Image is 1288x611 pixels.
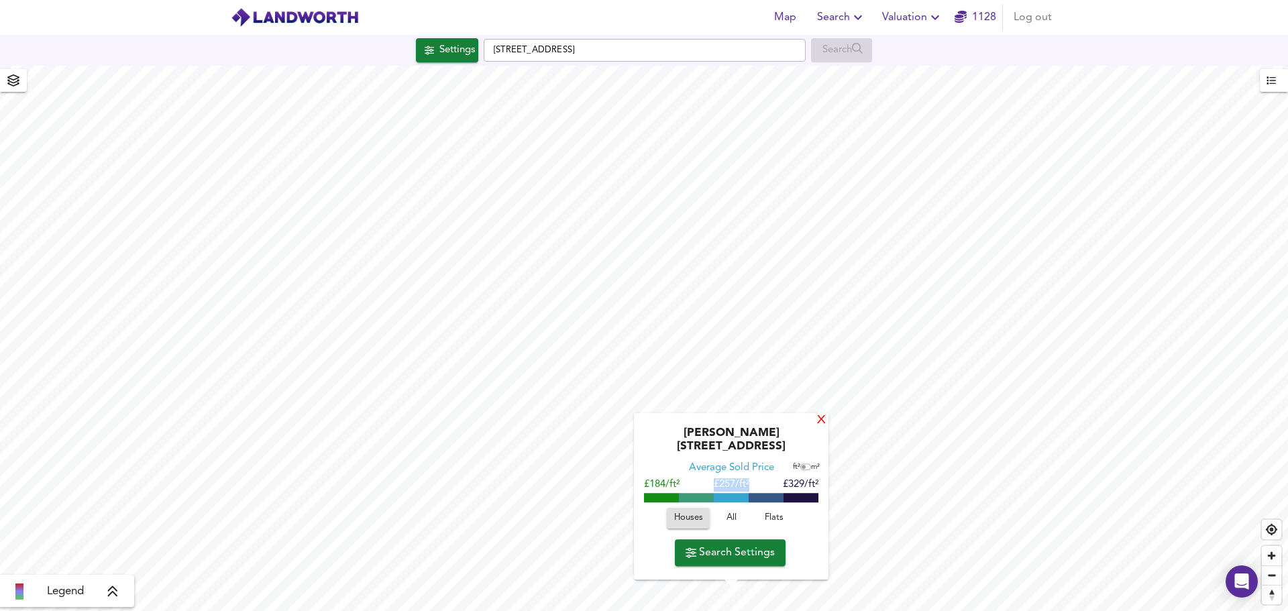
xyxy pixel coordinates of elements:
div: Average Sold Price [689,462,774,476]
input: Enter a location... [484,39,806,62]
span: £329/ft² [783,480,818,490]
div: Enable a Source before running a Search [811,38,872,62]
button: Find my location [1262,520,1281,539]
button: Zoom out [1262,565,1281,585]
span: Search Settings [686,543,775,562]
button: Reset bearing to north [1262,585,1281,604]
button: Flats [753,508,796,529]
span: Flats [756,511,792,526]
div: Settings [439,42,475,59]
span: Reset bearing to north [1262,586,1281,604]
button: Log out [1008,4,1057,31]
button: Search [812,4,871,31]
button: Settings [416,38,478,62]
span: m² [811,464,820,471]
span: Search [817,8,866,27]
div: X [816,414,827,427]
button: Zoom in [1262,546,1281,565]
span: ft² [793,464,800,471]
button: All [710,508,753,529]
button: Map [763,4,806,31]
span: All [713,511,749,526]
span: Legend [47,584,84,600]
span: Houses [674,511,703,526]
a: 1128 [955,8,996,27]
button: 1128 [954,4,997,31]
div: [PERSON_NAME][STREET_ADDRESS] [641,427,822,462]
div: Open Intercom Messenger [1226,565,1258,598]
span: Valuation [882,8,943,27]
span: £ 257/ft² [714,480,749,490]
span: Log out [1014,8,1052,27]
button: Houses [667,508,710,529]
span: £184/ft² [644,480,680,490]
img: logo [231,7,359,27]
button: Search Settings [675,539,786,566]
span: Map [769,8,801,27]
button: Valuation [877,4,949,31]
